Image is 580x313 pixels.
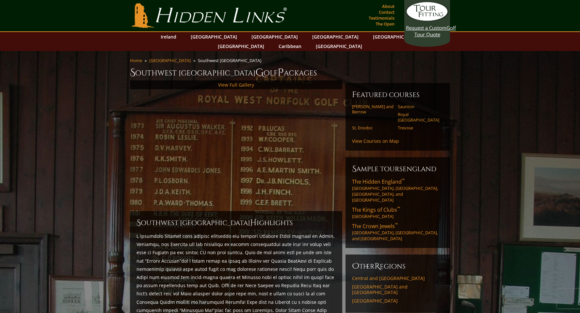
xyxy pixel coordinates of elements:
sup: ™ [402,177,405,183]
a: [GEOGRAPHIC_DATA] and [GEOGRAPHIC_DATA] [352,284,443,295]
a: Central and [GEOGRAPHIC_DATA] [352,275,443,281]
a: [PERSON_NAME] and Berrow [352,104,394,115]
span: O [352,261,359,272]
h1: Southwest [GEOGRAPHIC_DATA] olf ackages [130,66,450,79]
sup: ™ [397,206,400,211]
a: View Full Gallery [218,82,254,88]
h6: Sample ToursEngland [352,164,443,174]
a: [GEOGRAPHIC_DATA] [309,32,362,41]
span: G [255,66,264,79]
a: [GEOGRAPHIC_DATA] [187,32,240,41]
h6: Featured Courses [352,90,443,100]
span: The Hidden England [352,178,405,185]
a: Royal [GEOGRAPHIC_DATA] [398,112,439,123]
a: The Crown Jewels™[GEOGRAPHIC_DATA], [GEOGRAPHIC_DATA], and [GEOGRAPHIC_DATA] [352,222,443,241]
a: Ireland [157,32,180,41]
span: P [278,66,284,79]
a: [GEOGRAPHIC_DATA] [352,298,443,304]
h2: Southwest [GEOGRAPHIC_DATA] ighlights [137,218,336,228]
a: View Courses on Map [352,138,399,144]
a: Trevose [398,125,439,130]
span: The Kings of Clubs [352,206,400,213]
a: Testimonials [367,13,396,23]
a: The Kings of Clubs™[GEOGRAPHIC_DATA] [352,206,443,219]
a: [GEOGRAPHIC_DATA] [370,32,423,41]
a: Saunton [398,104,439,109]
li: Southwest [GEOGRAPHIC_DATA] [198,58,264,63]
span: H [250,218,257,228]
sup: ™ [395,222,398,227]
a: St. Enodoc [352,125,394,130]
a: [GEOGRAPHIC_DATA] [215,41,267,51]
a: Caribbean [275,41,305,51]
a: The Hidden England™[GEOGRAPHIC_DATA], [GEOGRAPHIC_DATA], [GEOGRAPHIC_DATA], and [GEOGRAPHIC_DATA] [352,178,443,203]
h6: ther egions [352,261,443,272]
a: Request a CustomGolf Tour Quote [406,2,448,38]
span: R [375,261,380,272]
a: Home [130,58,142,63]
a: [GEOGRAPHIC_DATA] [313,41,365,51]
a: [GEOGRAPHIC_DATA] [149,58,191,63]
a: About [380,2,396,11]
a: The Open [374,19,396,28]
a: Contact [377,8,396,17]
span: The Crown Jewels [352,222,398,230]
a: [GEOGRAPHIC_DATA] [248,32,301,41]
span: Request a Custom [406,25,446,31]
